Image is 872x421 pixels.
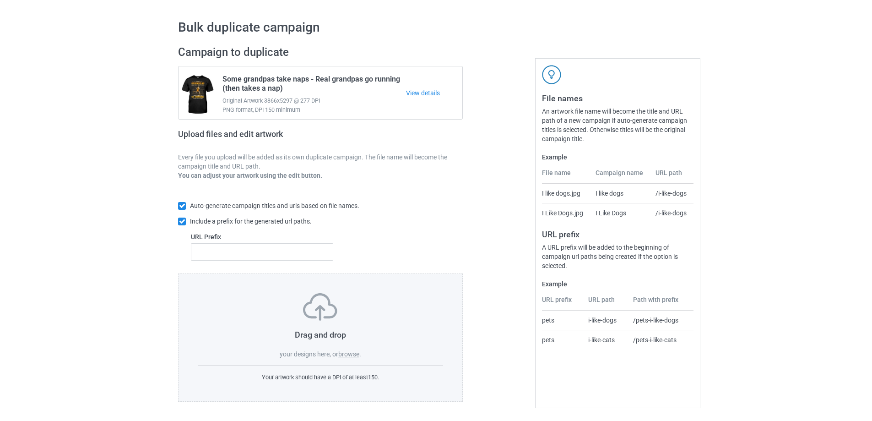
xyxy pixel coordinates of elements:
img: svg+xml;base64,PD94bWwgdmVyc2lvbj0iMS4wIiBlbmNvZGluZz0iVVRGLTgiPz4KPHN2ZyB3aWR0aD0iNDJweCIgaGVpZ2... [542,65,561,84]
th: URL path [583,295,628,311]
span: Include a prefix for the generated url paths. [190,218,312,225]
a: View details [406,88,462,98]
label: browse [338,350,359,358]
span: PNG format, DPI 150 minimum [222,105,406,115]
td: I Like Dogs [590,203,651,223]
span: Auto-generate campaign titles and urls based on file names. [190,202,359,209]
td: i-like-dogs [583,311,628,330]
img: svg+xml;base64,PD94bWwgdmVyc2lvbj0iMS4wIiBlbmNvZGluZz0iVVRGLTgiPz4KPHN2ZyB3aWR0aD0iNzVweCIgaGVpZ2... [303,293,337,321]
h1: Bulk duplicate campaign [178,19,694,36]
div: An artwork file name will become the title and URL path of a new campaign if auto-generate campai... [542,107,693,143]
label: Example [542,279,693,289]
p: Every file you upload will be added as its own duplicate campaign. The file name will become the ... [178,153,463,171]
h3: URL prefix [542,229,693,240]
td: pets [542,311,583,330]
span: your designs here, or [280,350,338,358]
b: You can adjust your artwork using the edit button. [178,172,322,179]
td: i-like-cats [583,330,628,350]
td: pets [542,330,583,350]
th: Campaign name [590,168,651,184]
th: URL prefix [542,295,583,311]
td: I like dogs [590,184,651,203]
td: /pets-i-like-cats [628,330,693,350]
td: I like dogs.jpg [542,184,590,203]
label: URL Prefix [191,232,333,241]
h2: Upload files and edit artwork [178,129,349,146]
span: Original Artwork 3866x5297 @ 277 DPI [222,96,406,105]
h3: File names [542,93,693,104]
span: Some grandpas take naps - Real grandpas go running (then takes a nap) [222,75,406,96]
th: URL path [650,168,693,184]
span: . [359,350,361,358]
span: Your artwork should have a DPI of at least 150 . [262,374,379,381]
h3: Drag and drop [198,329,443,340]
td: /i-like-dogs [650,184,693,203]
td: I Like Dogs.jpg [542,203,590,223]
td: /i-like-dogs [650,203,693,223]
td: /pets-i-like-dogs [628,311,693,330]
h2: Campaign to duplicate [178,45,463,60]
label: Example [542,153,693,162]
th: File name [542,168,590,184]
div: A URL prefix will be added to the beginning of campaign url paths being created if the option is ... [542,243,693,270]
th: Path with prefix [628,295,693,311]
